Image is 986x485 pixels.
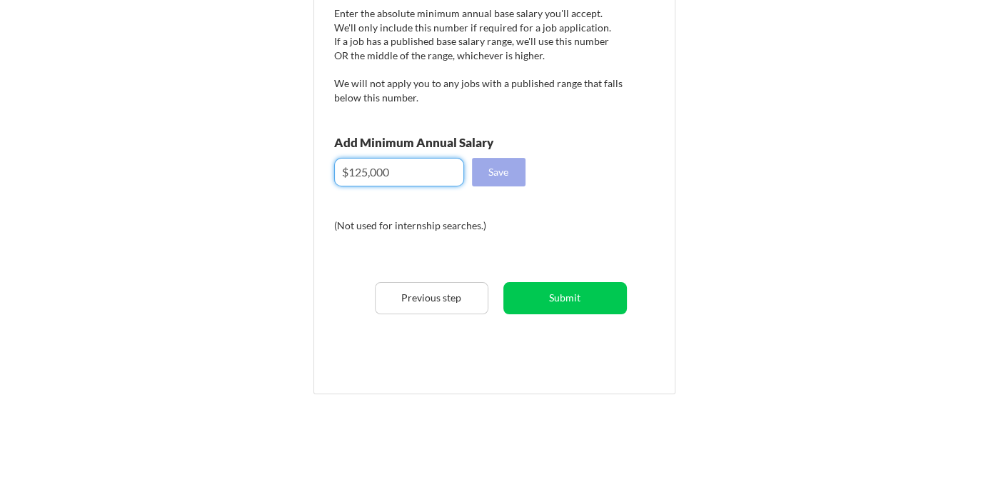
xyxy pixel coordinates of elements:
[334,158,464,186] input: E.g. $100,000
[472,158,525,186] button: Save
[334,136,557,149] div: Add Minimum Annual Salary
[503,282,627,314] button: Submit
[375,282,488,314] button: Previous step
[334,219,528,233] div: (Not used for internship searches.)
[334,6,623,104] div: Enter the absolute minimum annual base salary you'll accept. We'll only include this number if re...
